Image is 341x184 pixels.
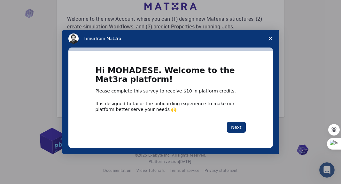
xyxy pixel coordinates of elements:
span: Timur [84,36,96,41]
img: Profile image for Timur [68,33,79,44]
span: from Mat3ra [96,36,121,41]
div: It is designed to tailor the onboarding experience to make our platform better serve your needs 🙌 [96,101,246,112]
h1: Hi MOHADESE. Welcome to the Mat3ra platform! [96,66,246,88]
div: Please complete this survey to receive $10 in platform credits. [96,88,246,94]
button: Next [227,122,246,133]
span: Close survey [261,30,279,48]
span: Support [13,4,36,10]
